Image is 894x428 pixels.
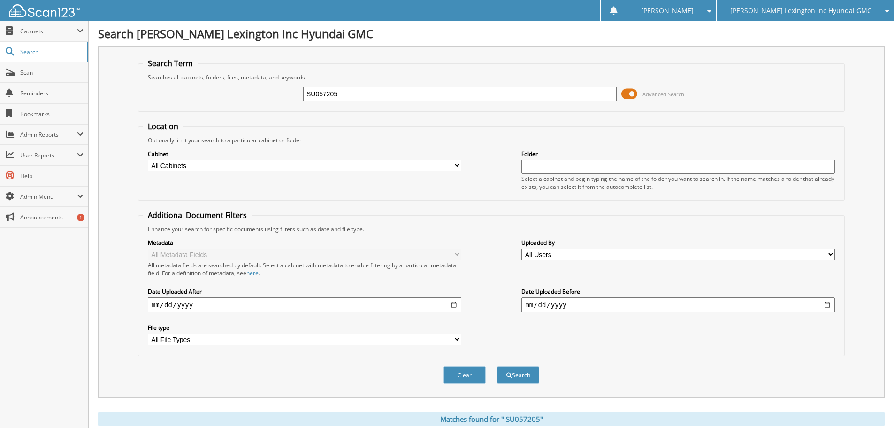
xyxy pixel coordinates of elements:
[148,261,461,277] div: All metadata fields are searched by default. Select a cabinet with metadata to enable filtering b...
[143,121,183,132] legend: Location
[521,297,835,312] input: end
[521,288,835,296] label: Date Uploaded Before
[443,366,486,384] button: Clear
[143,73,840,81] div: Searches all cabinets, folders, files, metadata, and keywords
[20,27,77,35] span: Cabinets
[77,214,84,221] div: 1
[20,193,77,201] span: Admin Menu
[148,297,461,312] input: start
[9,4,80,17] img: scan123-logo-white.svg
[98,26,885,41] h1: Search [PERSON_NAME] Lexington Inc Hyundai GMC
[20,69,84,77] span: Scan
[521,150,835,158] label: Folder
[521,175,835,191] div: Select a cabinet and begin typing the name of the folder you want to search in. If the name match...
[20,89,84,97] span: Reminders
[20,131,77,139] span: Admin Reports
[642,91,684,98] span: Advanced Search
[98,412,885,426] div: Matches found for " SU057205"
[246,269,259,277] a: here
[143,225,840,233] div: Enhance your search for specific documents using filters such as date and file type.
[143,210,252,220] legend: Additional Document Filters
[148,239,461,247] label: Metadata
[143,58,198,69] legend: Search Term
[641,8,694,14] span: [PERSON_NAME]
[20,172,84,180] span: Help
[20,110,84,118] span: Bookmarks
[497,366,539,384] button: Search
[148,288,461,296] label: Date Uploaded After
[20,213,84,221] span: Announcements
[730,8,871,14] span: [PERSON_NAME] Lexington Inc Hyundai GMC
[20,151,77,159] span: User Reports
[20,48,82,56] span: Search
[148,324,461,332] label: File type
[521,239,835,247] label: Uploaded By
[143,136,840,144] div: Optionally limit your search to a particular cabinet or folder
[148,150,461,158] label: Cabinet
